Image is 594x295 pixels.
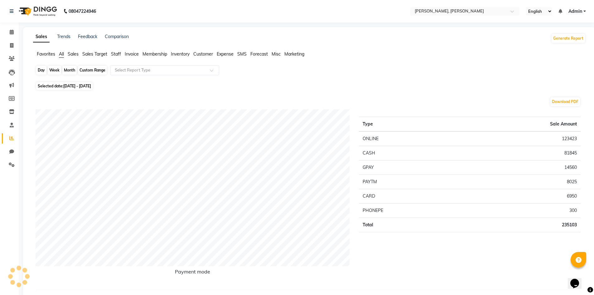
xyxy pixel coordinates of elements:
b: 08047224946 [69,2,96,20]
td: 81845 [459,146,581,160]
td: 300 [459,204,581,218]
a: Trends [57,34,70,39]
span: Marketing [284,51,304,57]
span: Expense [217,51,234,57]
td: CARD [359,189,459,204]
td: PHONEPE [359,204,459,218]
span: Forecast [250,51,268,57]
span: Inventory [171,51,190,57]
td: Total [359,218,459,232]
td: 123423 [459,131,581,146]
button: Generate Report [552,34,585,43]
span: Selected date: [36,82,93,90]
iframe: chat widget [568,270,588,289]
span: Sales Target [82,51,107,57]
a: Comparison [105,34,129,39]
div: Day [36,66,46,75]
th: Type [359,117,459,132]
td: PAYTM [359,175,459,189]
td: 14560 [459,160,581,175]
span: [DATE] - [DATE] [63,84,91,88]
span: Customer [193,51,213,57]
img: logo [16,2,59,20]
td: 6950 [459,189,581,204]
span: Sales [68,51,79,57]
td: 235103 [459,218,581,232]
td: 8025 [459,175,581,189]
div: Week [48,66,61,75]
button: Download PDF [550,97,580,106]
span: Admin [568,8,582,15]
span: Misc [272,51,281,57]
span: Membership [142,51,167,57]
a: Feedback [78,34,97,39]
span: Staff [111,51,121,57]
div: Month [62,66,77,75]
th: Sale Amount [459,117,581,132]
h6: Payment mode [36,269,350,277]
div: Custom Range [78,66,107,75]
span: SMS [237,51,247,57]
td: CASH [359,146,459,160]
td: ONLINE [359,131,459,146]
span: All [59,51,64,57]
span: Invoice [125,51,139,57]
span: Favorites [37,51,55,57]
td: GPAY [359,160,459,175]
a: Sales [33,31,50,42]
